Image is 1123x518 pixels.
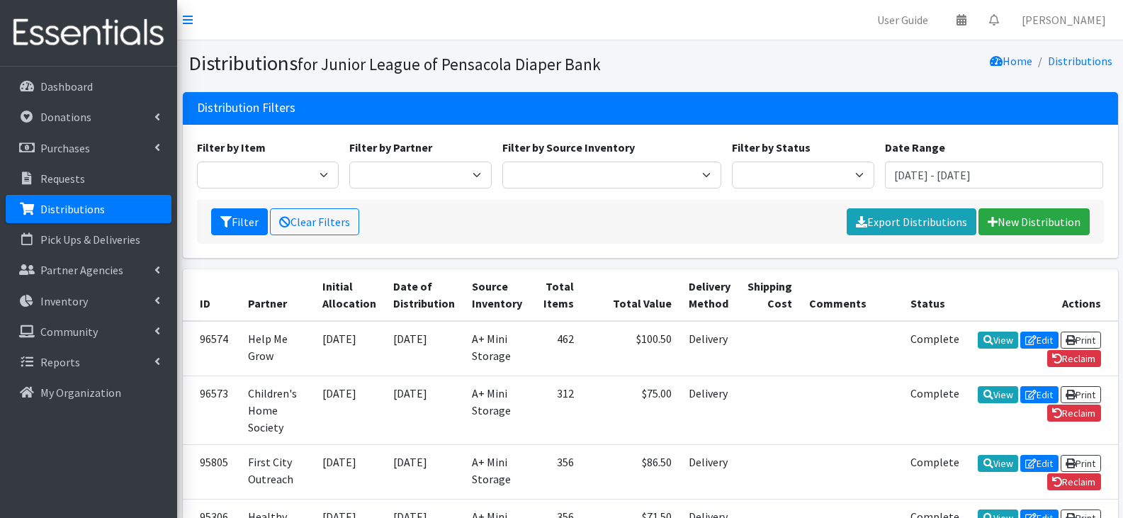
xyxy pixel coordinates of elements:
th: Shipping Cost [739,269,801,321]
p: My Organization [40,385,121,400]
a: Donations [6,103,171,131]
th: Total Value [582,269,680,321]
td: 356 [531,444,582,499]
a: Distributions [1048,54,1112,68]
a: Edit [1020,332,1059,349]
th: Partner [239,269,314,321]
a: View [978,455,1018,472]
a: View [978,332,1018,349]
a: Partner Agencies [6,256,171,284]
a: New Distribution [978,208,1090,235]
th: Comments [801,269,902,321]
td: [DATE] [314,321,385,376]
p: Reports [40,355,80,369]
td: [DATE] [314,376,385,444]
label: Filter by Status [732,139,811,156]
a: Reports [6,348,171,376]
th: Actions [968,269,1118,321]
label: Filter by Partner [349,139,432,156]
a: Requests [6,164,171,193]
p: Distributions [40,202,105,216]
td: 95805 [183,444,239,499]
td: Delivery [680,376,739,444]
th: Total Items [531,269,582,321]
a: Distributions [6,195,171,223]
td: $100.50 [582,321,680,376]
th: Status [902,269,968,321]
td: [DATE] [385,444,463,499]
a: Reclaim [1047,405,1101,422]
label: Filter by Source Inventory [502,139,635,156]
td: Delivery [680,444,739,499]
label: Date Range [885,139,945,156]
p: Community [40,325,98,339]
a: Print [1061,455,1101,472]
td: 96573 [183,376,239,444]
p: Pick Ups & Deliveries [40,232,140,247]
th: Date of Distribution [385,269,463,321]
a: Export Distributions [847,208,976,235]
td: Children's Home Society [239,376,314,444]
a: [PERSON_NAME] [1010,6,1117,34]
a: Reclaim [1047,350,1101,367]
td: Complete [902,321,968,376]
a: View [978,386,1018,403]
td: [DATE] [314,444,385,499]
h1: Distributions [188,51,645,76]
a: Purchases [6,134,171,162]
td: 312 [531,376,582,444]
p: Dashboard [40,79,93,94]
label: Filter by Item [197,139,266,156]
th: ID [183,269,239,321]
a: Edit [1020,455,1059,472]
h3: Distribution Filters [197,101,295,116]
td: A+ Mini Storage [463,321,531,376]
p: Requests [40,171,85,186]
a: Inventory [6,287,171,315]
button: Filter [211,208,268,235]
td: 462 [531,321,582,376]
p: Donations [40,110,91,124]
a: Edit [1020,386,1059,403]
td: Complete [902,376,968,444]
a: Reclaim [1047,473,1101,490]
a: Print [1061,386,1101,403]
a: Print [1061,332,1101,349]
a: Home [990,54,1032,68]
a: User Guide [866,6,939,34]
td: [DATE] [385,321,463,376]
p: Partner Agencies [40,263,123,277]
a: Pick Ups & Deliveries [6,225,171,254]
a: Dashboard [6,72,171,101]
td: A+ Mini Storage [463,376,531,444]
td: Complete [902,444,968,499]
a: My Organization [6,378,171,407]
td: [DATE] [385,376,463,444]
p: Purchases [40,141,90,155]
a: Clear Filters [270,208,359,235]
td: $75.00 [582,376,680,444]
a: Community [6,317,171,346]
small: for Junior League of Pensacola Diaper Bank [298,54,601,74]
p: Inventory [40,294,88,308]
input: January 1, 2011 - December 31, 2011 [885,162,1104,188]
td: Delivery [680,321,739,376]
td: 96574 [183,321,239,376]
td: Help Me Grow [239,321,314,376]
th: Source Inventory [463,269,531,321]
td: $86.50 [582,444,680,499]
td: A+ Mini Storage [463,444,531,499]
img: HumanEssentials [6,9,171,57]
th: Delivery Method [680,269,739,321]
td: First City Outreach [239,444,314,499]
th: Initial Allocation [314,269,385,321]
